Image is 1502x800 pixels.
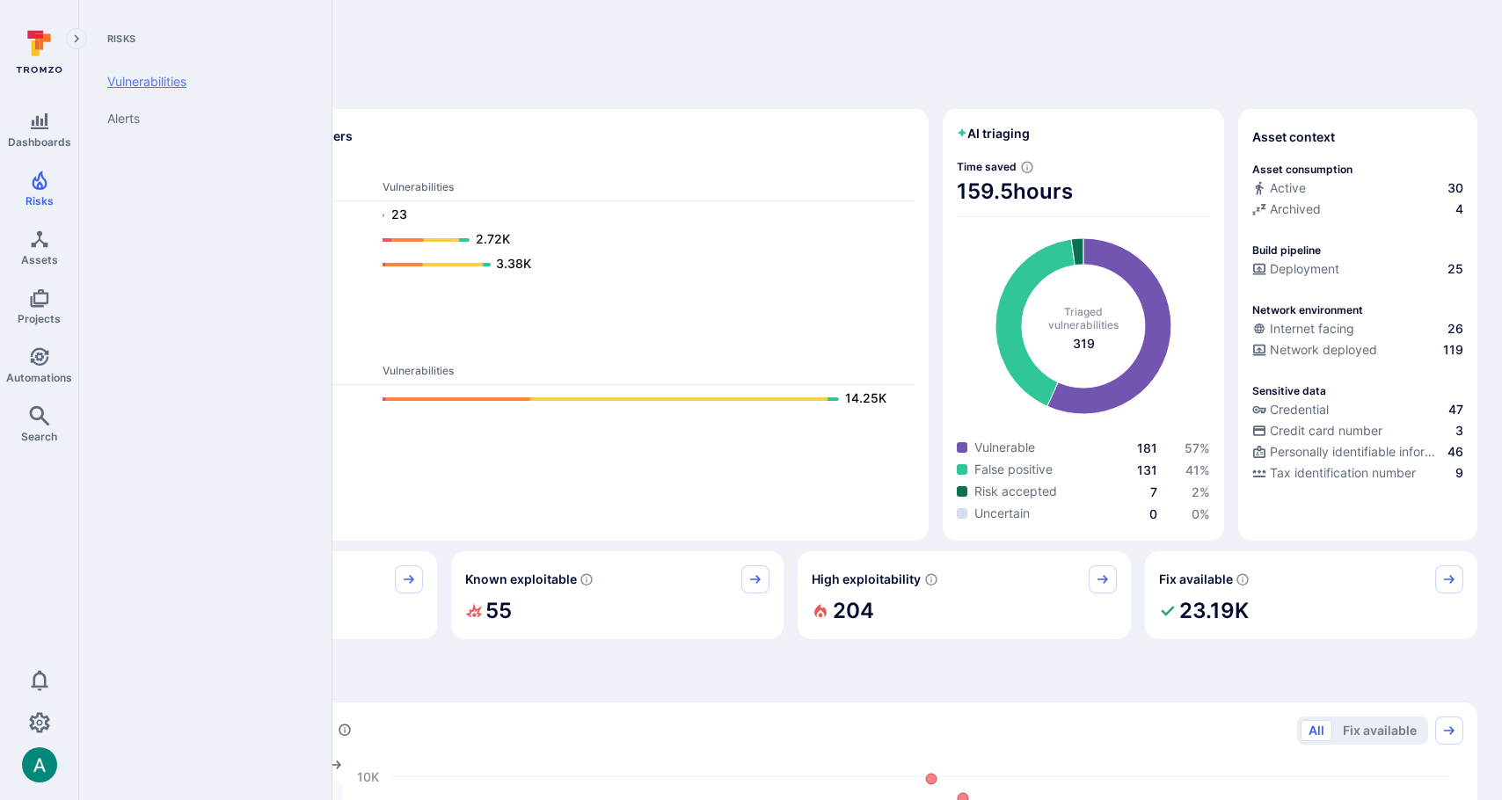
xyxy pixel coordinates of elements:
[974,483,1057,500] span: Risk accepted
[485,593,512,629] h2: 55
[1270,200,1321,218] span: Archived
[1020,160,1034,174] svg: Estimated based on an average time of 30 mins needed to triage each vulnerability
[1149,506,1157,521] a: 0
[93,63,310,100] a: Vulnerabilities
[1252,244,1321,257] p: Build pipeline
[924,572,938,586] svg: EPSS score ≥ 0.7
[1270,443,1444,461] span: Personally identifiable information (PII)
[1252,200,1321,218] div: Archived
[104,74,1477,98] span: Discover
[1192,506,1210,521] span: 0 %
[104,667,1477,692] span: Prioritize
[1252,443,1444,461] div: Personally identifiable information (PII)
[70,32,83,47] i: Expand navigation menu
[1159,571,1233,588] span: Fix available
[338,721,352,739] div: Number of vulnerabilities in status 'Open' 'Triaged' and 'In process' grouped by score
[451,551,784,639] div: Known exploitable
[496,256,531,271] text: 3.38K
[1137,462,1157,477] a: 131
[1252,464,1463,482] a: Tax identification number9
[1179,593,1249,629] h2: 23.19K
[1252,128,1335,146] span: Asset context
[1252,320,1354,338] div: Internet facing
[357,768,379,783] text: 10K
[1448,401,1463,418] span: 47
[812,571,921,588] span: High exploitability
[1447,320,1463,338] span: 26
[1252,422,1463,443] div: Evidence indicative of processing credit card numbers
[391,207,407,222] text: 23
[1447,260,1463,278] span: 25
[957,125,1030,142] h2: AI triaging
[957,178,1210,206] span: 159.5 hours
[1150,484,1157,499] a: 7
[1252,179,1463,197] a: Active30
[1443,341,1463,359] span: 119
[476,231,510,246] text: 2.72K
[1270,464,1416,482] span: Tax identification number
[1270,422,1382,440] span: Credit card number
[1252,443,1463,461] a: Personally identifiable information (PII)46
[1137,440,1157,455] a: 181
[1252,464,1463,485] div: Evidence indicative of processing tax identification numbers
[1192,506,1210,521] a: 0%
[1252,464,1416,482] div: Tax identification number
[1185,440,1210,455] span: 57 %
[957,160,1017,173] span: Time saved
[1252,341,1463,362] div: Evidence that the asset is packaged and deployed somewhere
[974,439,1035,456] span: Vulnerable
[1236,572,1250,586] svg: Vulnerabilities with fix available
[1252,179,1463,200] div: Commits seen in the last 180 days
[1252,163,1353,176] p: Asset consumption
[1301,720,1332,741] button: All
[1252,401,1329,418] div: Credential
[26,194,54,207] span: Risks
[18,312,61,325] span: Projects
[1252,422,1382,440] div: Credit card number
[1252,200,1463,222] div: Code repository is archived
[1270,260,1339,278] span: Deployment
[1073,335,1095,353] span: total
[1192,484,1210,499] span: 2 %
[1185,440,1210,455] a: 57%
[1145,551,1478,639] div: Fix available
[383,205,897,226] a: 23
[798,551,1131,639] div: High exploitability
[1252,303,1363,316] p: Network environment
[8,135,71,149] span: Dashboards
[1455,200,1463,218] span: 4
[580,572,594,586] svg: Confirmed exploitable by KEV
[1252,179,1306,197] div: Active
[1252,443,1463,464] div: Evidence indicative of processing personally identifiable information
[1252,260,1463,281] div: Configured deployment pipeline
[1447,443,1463,461] span: 46
[1252,200,1463,218] a: Archived4
[1192,484,1210,499] a: 2%
[1252,260,1463,278] a: Deployment25
[21,253,58,266] span: Assets
[118,159,915,172] span: Dev scanners
[1252,320,1463,341] div: Evidence that an asset is internet facing
[1335,720,1425,741] button: Fix available
[1252,401,1463,418] a: Credential47
[382,179,915,201] th: Vulnerabilities
[1270,341,1377,359] span: Network deployed
[1270,179,1306,197] span: Active
[974,461,1053,478] span: False positive
[1270,320,1354,338] span: Internet facing
[93,100,310,137] a: Alerts
[22,747,57,782] img: ACg8ocLSa5mPYBaXNx3eFu_EmspyJX0laNWN7cXOFirfQ7srZveEpg=s96-c
[118,343,915,356] span: Ops scanners
[383,254,897,275] a: 3.38K
[22,747,57,782] div: Arjan Dehar
[1252,384,1326,397] p: Sensitive data
[1252,320,1463,338] a: Internet facing26
[465,571,577,588] span: Known exploitable
[382,363,915,385] th: Vulnerabilities
[1252,422,1463,440] a: Credit card number3
[1270,401,1329,418] span: Credential
[383,229,897,251] a: 2.72K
